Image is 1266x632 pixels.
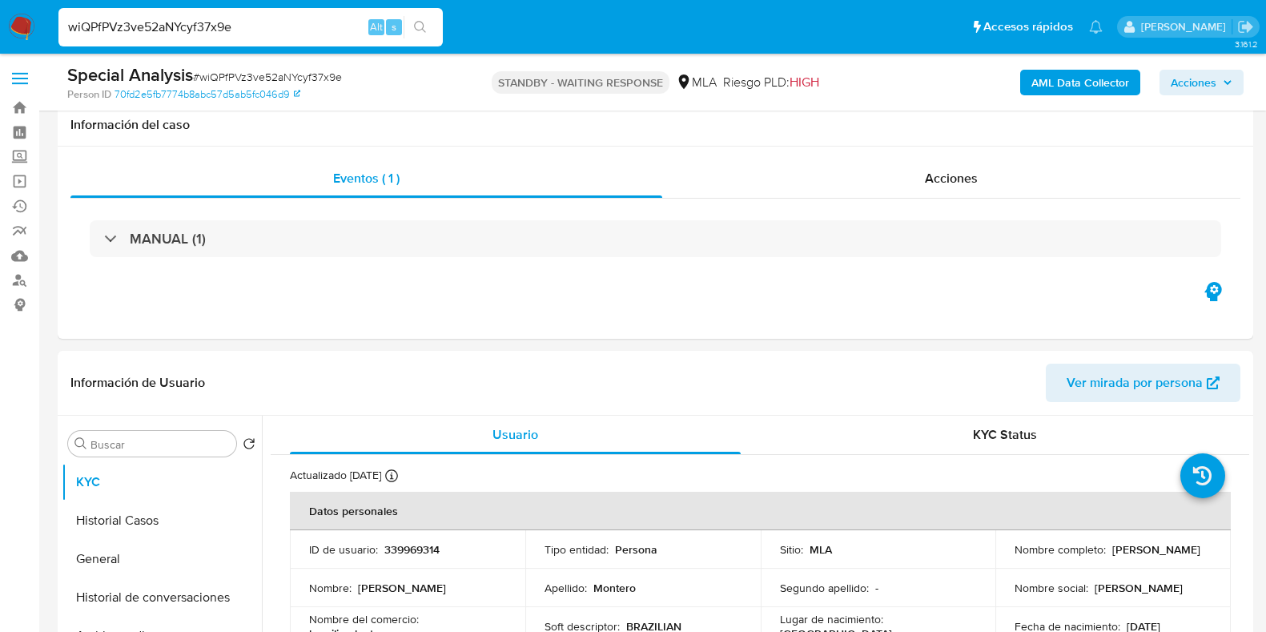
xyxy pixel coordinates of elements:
button: AML Data Collector [1020,70,1140,95]
p: 339969314 [384,542,440,557]
p: ID de usuario : [309,542,378,557]
span: Riesgo PLD: [723,74,819,91]
p: - [875,581,878,595]
div: MLA [676,74,717,91]
button: search-icon [404,16,436,38]
p: STANDBY - WAITING RESPONSE [492,71,669,94]
th: Datos personales [290,492,1231,530]
h1: Información del caso [70,117,1240,133]
input: Buscar [90,437,230,452]
button: Acciones [1159,70,1244,95]
span: Accesos rápidos [983,18,1073,35]
p: Apellido : [545,581,587,595]
p: Actualizado [DATE] [290,468,381,483]
button: KYC [62,463,262,501]
span: Ver mirada por persona [1067,364,1203,402]
a: Notificaciones [1089,20,1103,34]
p: Nombre completo : [1015,542,1106,557]
a: Salir [1237,18,1254,35]
p: Montero [593,581,636,595]
span: Acciones [925,169,978,187]
span: Usuario [492,425,538,444]
p: Nombre social : [1015,581,1088,595]
p: Nombre del comercio : [309,612,419,626]
button: Historial de conversaciones [62,578,262,617]
span: # wiQPfPVz3ve52aNYcyf37x9e [193,69,342,85]
b: Person ID [67,87,111,102]
h3: MANUAL (1) [130,230,206,248]
p: Nombre : [309,581,352,595]
p: [PERSON_NAME] [1112,542,1200,557]
b: AML Data Collector [1031,70,1129,95]
button: General [62,540,262,578]
p: Segundo apellido : [780,581,869,595]
button: Volver al orden por defecto [243,437,255,455]
p: florencia.lera@mercadolibre.com [1141,19,1232,34]
p: Persona [615,542,657,557]
b: Special Analysis [67,62,193,87]
p: [PERSON_NAME] [1095,581,1183,595]
p: MLA [810,542,832,557]
span: s [392,19,396,34]
p: [PERSON_NAME] [358,581,446,595]
button: Buscar [74,437,87,450]
span: Acciones [1171,70,1216,95]
p: Tipo entidad : [545,542,609,557]
h1: Información de Usuario [70,375,205,391]
span: Alt [370,19,383,34]
p: Sitio : [780,542,803,557]
button: Ver mirada por persona [1046,364,1240,402]
span: KYC Status [973,425,1037,444]
input: Buscar usuario o caso... [58,17,443,38]
span: HIGH [790,73,819,91]
span: Eventos ( 1 ) [333,169,400,187]
div: MANUAL (1) [90,220,1221,257]
p: Lugar de nacimiento : [780,612,883,626]
button: Historial Casos [62,501,262,540]
a: 70fd2e5fb7774b8abc57d5ab5fc046d9 [115,87,300,102]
